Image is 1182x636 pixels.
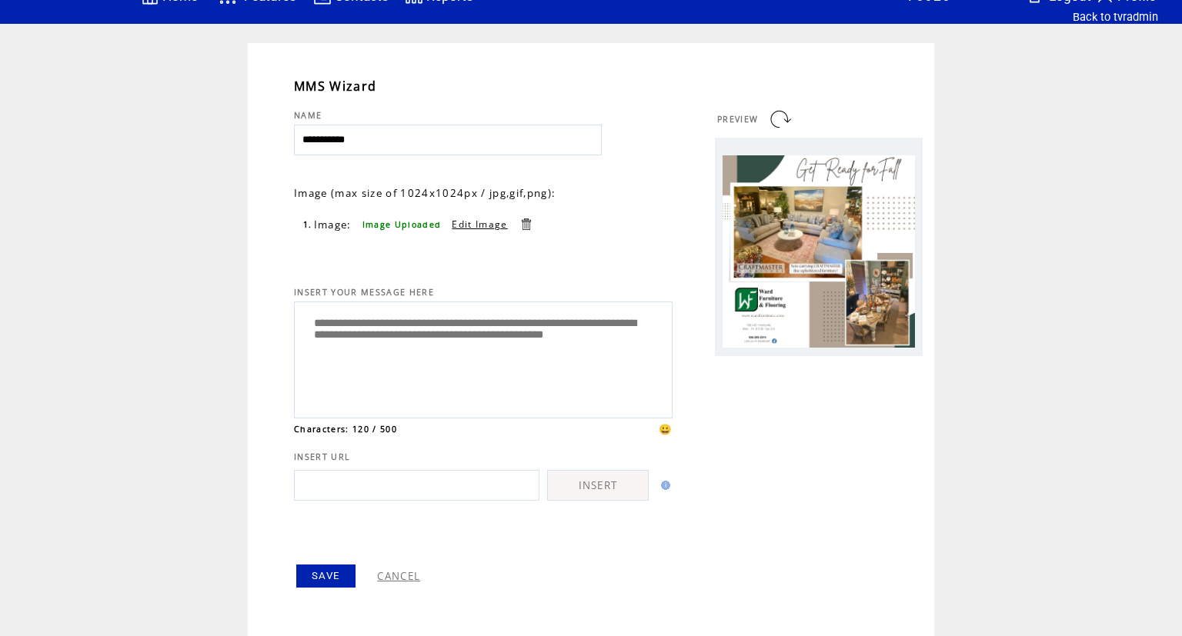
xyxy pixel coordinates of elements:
[303,219,312,230] span: 1.
[519,217,533,231] a: Delete this item
[656,481,670,490] img: help.gif
[294,287,434,298] span: INSERT YOUR MESSAGE HERE
[314,218,352,231] span: Image:
[294,78,376,95] span: MMS Wizard
[1073,10,1158,24] a: Back to tvradmin
[294,424,397,435] span: Characters: 120 / 500
[452,218,507,231] a: Edit Image
[362,219,442,230] span: Image Uploaded
[717,114,758,125] span: PREVIEW
[659,422,673,436] span: 😀
[296,564,356,588] a: SAVE
[377,569,420,583] a: CANCEL
[294,110,322,121] span: NAME
[294,451,350,462] span: INSERT URL
[547,470,649,501] a: INSERT
[294,186,556,200] span: Image (max size of 1024x1024px / jpg,gif,png):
